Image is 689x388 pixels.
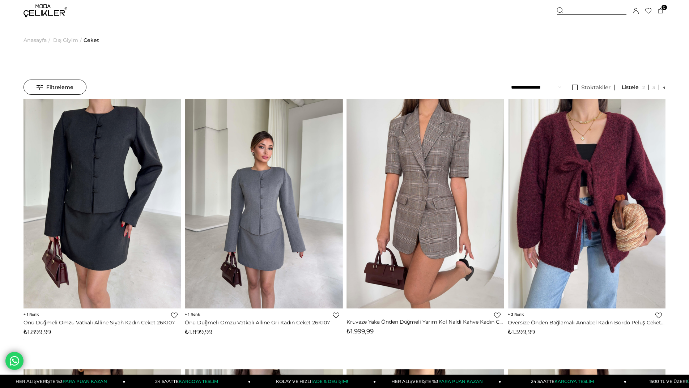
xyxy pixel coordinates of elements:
a: Favorilere Ekle [333,312,339,319]
img: Önü Düğmeli Omzu Vatkalı Alline Siyah Kadın Ceket 26K107 [24,98,181,308]
a: Stoktakiler [569,85,614,90]
a: Anasayfa [24,22,47,59]
a: HER ALIŞVERİŞTE %3PARA PUAN KAZAN [376,375,501,388]
a: Önü Düğmeli Omzu Vatkalı Alline Gri Kadın Ceket 26K107 [185,319,343,326]
a: Ceket [84,22,99,59]
a: Favorilere Ekle [655,312,662,319]
span: KARGOYA TESLİM [554,379,594,384]
span: 1 [24,312,39,317]
span: PARA PUAN KAZAN [63,379,107,384]
span: 1 [185,312,200,317]
span: İADE & DEĞİŞİM! [311,379,348,384]
img: Oversize Önden Bağlamalı Annabel Kadın Bordo Peluş Ceket 26K005 [508,98,665,308]
a: 24 SAATTEKARGOYA TESLİM [501,375,626,388]
span: PARA PUAN KAZAN [438,379,483,384]
span: ₺1.999,99 [346,328,374,335]
a: Oversize Önden Bağlamalı Annabel Kadın Bordo Peluş Ceket 26K005 [508,319,665,326]
img: Kruvaze Yaka Önden Düğmeli Yarım Kol Naldi Kahve Kadın Ceket Elbise 26K091 [346,98,504,308]
span: KARGOYA TESLİM [179,379,218,384]
span: ₺1.899,99 [185,328,212,336]
a: Favorilere Ekle [494,312,501,319]
span: Stoktakiler [581,84,611,91]
span: ₺1.899,99 [24,328,51,336]
a: 0 [658,8,663,14]
a: Önü Düğmeli Omzu Vatkalı Alline Siyah Kadın Ceket 26K107 [24,319,181,326]
li: > [53,22,84,59]
a: Dış Giyim [53,22,78,59]
span: ₺1.399,99 [508,328,535,336]
li: > [24,22,52,59]
img: logo [24,4,67,17]
img: Önü Düğmeli Omzu Vatkalı Alline Gri Kadın Ceket 26K107 [185,98,343,308]
a: Kruvaze Yaka Önden Düğmeli Yarım Kol Naldi Kahve Kadın Ceket Elbise 26K091 [346,319,504,325]
span: Filtreleme [37,80,73,94]
a: Favorilere Ekle [171,312,178,319]
span: 0 [662,5,667,10]
a: KOLAY VE HIZLIİADE & DEĞİŞİM! [251,375,376,388]
span: 3 [508,312,524,317]
a: 24 SAATTEKARGOYA TESLİM [126,375,251,388]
